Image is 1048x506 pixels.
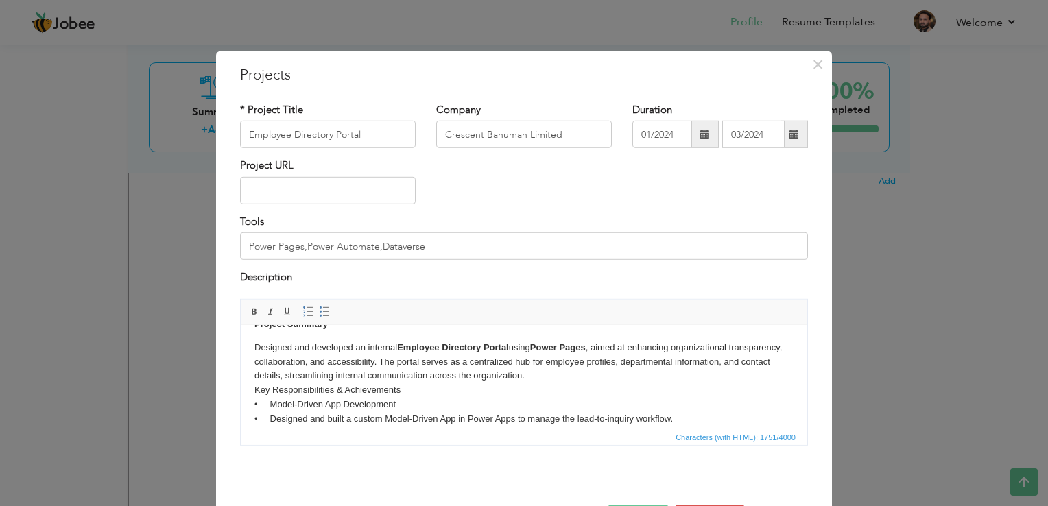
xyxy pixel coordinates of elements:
div: Statistics [673,431,800,443]
strong: Employee Directory Portal [156,16,268,27]
iframe: Rich Text Editor, projectEditor [241,325,807,428]
h3: Projects [240,65,808,86]
button: Close [807,53,829,75]
label: Tools [240,215,264,229]
span: Characters (with HTML): 1751/4000 [673,431,798,443]
label: Description [240,270,292,285]
label: Project URL [240,158,294,173]
label: * Project Title [240,103,303,117]
label: Duration [632,103,672,117]
label: Company [436,103,481,117]
input: Present [722,121,785,148]
a: Insert/Remove Bulleted List [317,304,332,319]
input: From [632,121,691,148]
a: Italic [263,304,278,319]
a: Bold [247,304,262,319]
p: Designed and developed an internal using , aimed at enhancing organizational transparency, collab... [14,15,553,229]
span: × [812,52,824,77]
a: Underline [280,304,295,319]
strong: Power Pages [289,16,345,27]
a: Insert/Remove Numbered List [300,304,315,319]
